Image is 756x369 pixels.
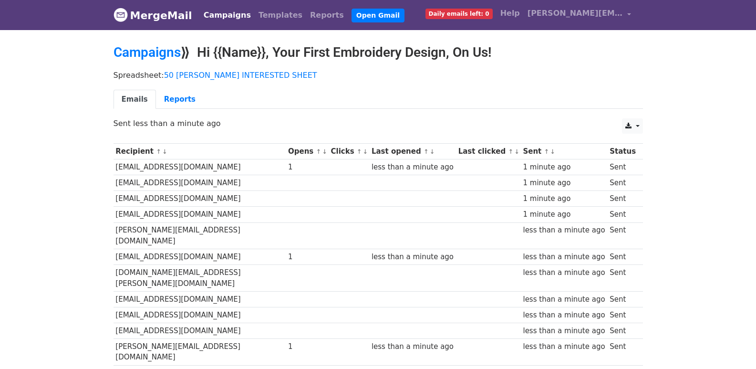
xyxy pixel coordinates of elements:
[156,148,161,155] a: ↑
[162,148,167,155] a: ↓
[372,341,454,352] div: less than a minute ago
[424,148,429,155] a: ↑
[425,9,493,19] span: Daily emails left: 0
[288,252,326,263] div: 1
[430,148,435,155] a: ↓
[523,310,605,321] div: less than a minute ago
[114,222,286,249] td: [PERSON_NAME][EMAIL_ADDRESS][DOMAIN_NAME]
[607,175,638,191] td: Sent
[316,148,321,155] a: ↑
[523,252,605,263] div: less than a minute ago
[255,6,306,25] a: Templates
[523,267,605,278] div: less than a minute ago
[114,118,643,128] p: Sent less than a minute ago
[528,8,623,19] span: [PERSON_NAME][EMAIL_ADDRESS][DOMAIN_NAME]
[288,341,326,352] div: 1
[306,6,348,25] a: Reports
[372,252,454,263] div: less than a minute ago
[607,323,638,339] td: Sent
[114,265,286,292] td: [DOMAIN_NAME][EMAIL_ADDRESS][PERSON_NAME][DOMAIN_NAME]
[523,225,605,236] div: less than a minute ago
[114,291,286,307] td: [EMAIL_ADDRESS][DOMAIN_NAME]
[114,44,643,61] h2: ⟫ Hi {{Name}}, Your First Embroidery Design, On Us!
[114,249,286,265] td: [EMAIL_ADDRESS][DOMAIN_NAME]
[607,207,638,222] td: Sent
[544,148,549,155] a: ↑
[288,162,326,173] div: 1
[352,9,404,22] a: Open Gmail
[114,307,286,323] td: [EMAIL_ADDRESS][DOMAIN_NAME]
[114,339,286,366] td: [PERSON_NAME][EMAIL_ADDRESS][DOMAIN_NAME]
[521,144,608,159] th: Sent
[114,44,181,60] a: Campaigns
[114,90,156,109] a: Emails
[607,291,638,307] td: Sent
[607,249,638,265] td: Sent
[156,90,204,109] a: Reports
[456,144,521,159] th: Last clicked
[329,144,369,159] th: Clicks
[607,265,638,292] td: Sent
[524,4,635,26] a: [PERSON_NAME][EMAIL_ADDRESS][DOMAIN_NAME]
[523,294,605,305] div: less than a minute ago
[523,341,605,352] div: less than a minute ago
[200,6,255,25] a: Campaigns
[550,148,555,155] a: ↓
[322,148,327,155] a: ↓
[114,5,192,25] a: MergeMail
[372,162,454,173] div: less than a minute ago
[114,70,643,80] p: Spreadsheet:
[523,209,605,220] div: 1 minute ago
[607,191,638,207] td: Sent
[363,148,368,155] a: ↓
[164,71,317,80] a: 50 [PERSON_NAME] INTERESTED SHEET
[114,8,128,22] img: MergeMail logo
[607,307,638,323] td: Sent
[114,144,286,159] th: Recipient
[523,326,605,337] div: less than a minute ago
[523,193,605,204] div: 1 minute ago
[607,144,638,159] th: Status
[114,323,286,339] td: [EMAIL_ADDRESS][DOMAIN_NAME]
[286,144,329,159] th: Opens
[523,178,605,189] div: 1 minute ago
[369,144,456,159] th: Last opened
[114,207,286,222] td: [EMAIL_ADDRESS][DOMAIN_NAME]
[114,159,286,175] td: [EMAIL_ADDRESS][DOMAIN_NAME]
[607,159,638,175] td: Sent
[114,191,286,207] td: [EMAIL_ADDRESS][DOMAIN_NAME]
[607,339,638,366] td: Sent
[514,148,519,155] a: ↓
[114,175,286,191] td: [EMAIL_ADDRESS][DOMAIN_NAME]
[607,222,638,249] td: Sent
[497,4,524,23] a: Help
[508,148,513,155] a: ↑
[357,148,362,155] a: ↑
[523,162,605,173] div: 1 minute ago
[422,4,497,23] a: Daily emails left: 0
